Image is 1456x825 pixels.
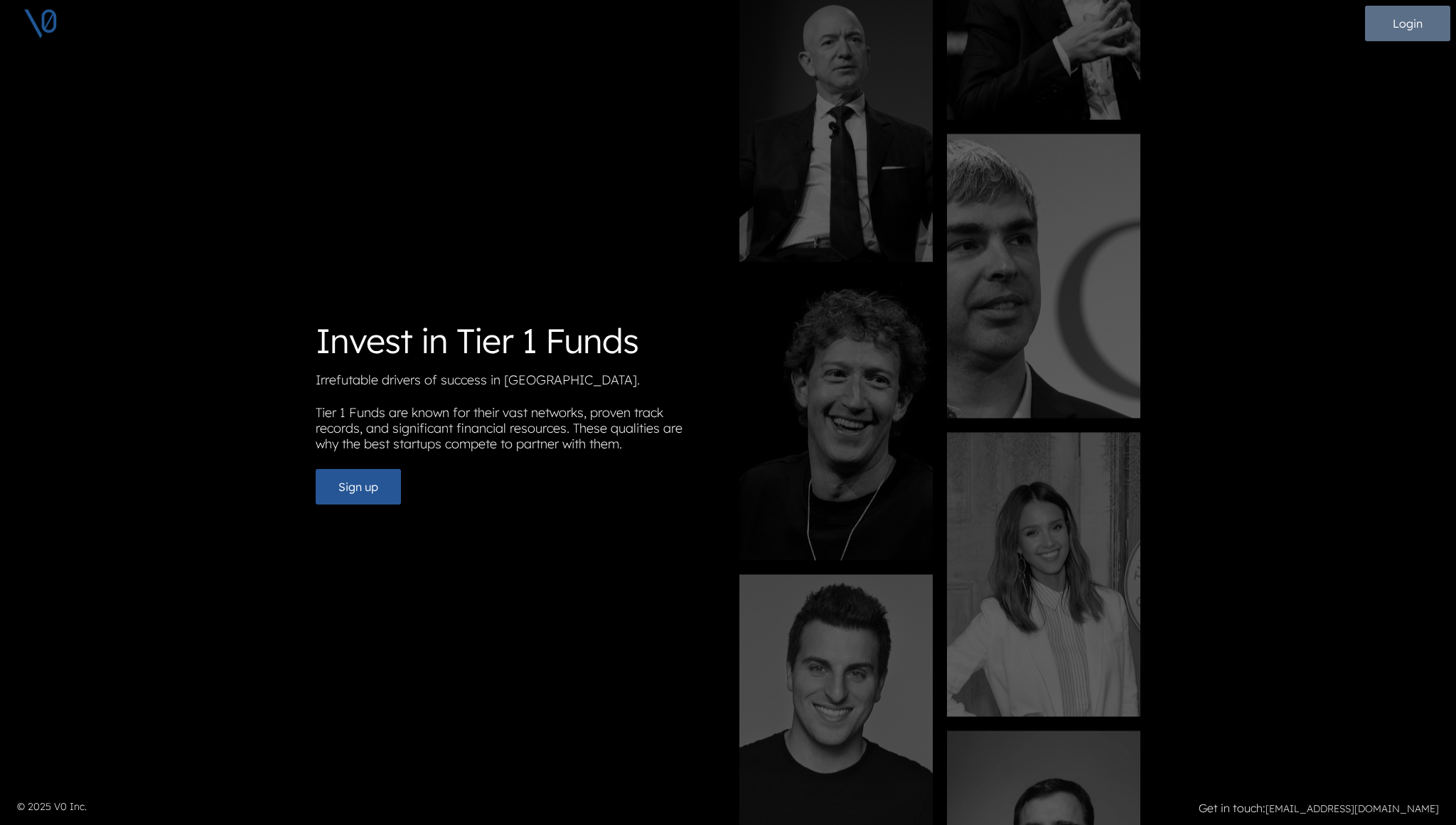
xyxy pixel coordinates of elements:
h1: Invest in Tier 1 Funds [316,320,717,362]
button: Sign up [316,469,401,505]
img: V0 logo [23,6,58,41]
p: Tier 1 Funds are known for their vast networks, proven track records, and significant financial r... [316,405,717,458]
button: Login [1365,6,1450,41]
a: [EMAIL_ADDRESS][DOMAIN_NAME] [1265,802,1439,815]
p: Irrefutable drivers of success in [GEOGRAPHIC_DATA]. [316,372,717,394]
strong: Get in touch: [1199,801,1265,815]
p: © 2025 V0 Inc. [17,799,719,814]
